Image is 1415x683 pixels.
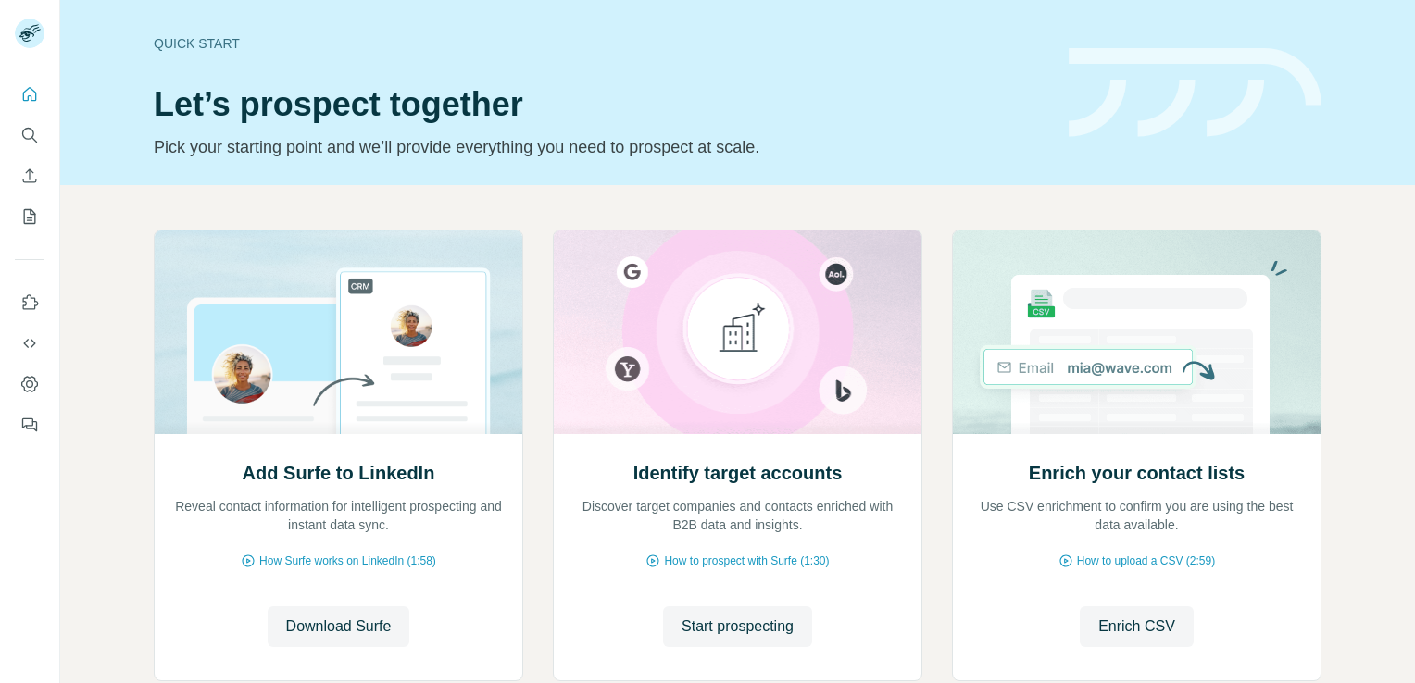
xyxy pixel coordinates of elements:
[553,230,922,434] img: Identify target accounts
[663,606,812,647] button: Start prospecting
[971,497,1302,534] p: Use CSV enrichment to confirm you are using the best data available.
[286,615,392,638] span: Download Surfe
[1080,606,1194,647] button: Enrich CSV
[633,460,843,486] h2: Identify target accounts
[1098,615,1175,638] span: Enrich CSV
[15,367,44,401] button: Dashboard
[682,615,794,638] span: Start prospecting
[15,159,44,192] button: Enrich CSV
[572,497,903,534] p: Discover target companies and contacts enriched with B2B data and insights.
[173,497,504,534] p: Reveal contact information for intelligent prospecting and instant data sync.
[154,134,1046,160] p: Pick your starting point and we’ll provide everything you need to prospect at scale.
[154,34,1046,53] div: Quick start
[1029,460,1245,486] h2: Enrich your contact lists
[268,606,410,647] button: Download Surfe
[243,460,435,486] h2: Add Surfe to LinkedIn
[15,327,44,360] button: Use Surfe API
[15,78,44,111] button: Quick start
[15,286,44,319] button: Use Surfe on LinkedIn
[154,86,1046,123] h1: Let’s prospect together
[664,553,829,569] span: How to prospect with Surfe (1:30)
[1077,553,1215,569] span: How to upload a CSV (2:59)
[154,230,523,434] img: Add Surfe to LinkedIn
[15,408,44,441] button: Feedback
[952,230,1321,434] img: Enrich your contact lists
[259,553,436,569] span: How Surfe works on LinkedIn (1:58)
[15,200,44,233] button: My lists
[1069,48,1321,138] img: banner
[15,118,44,152] button: Search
